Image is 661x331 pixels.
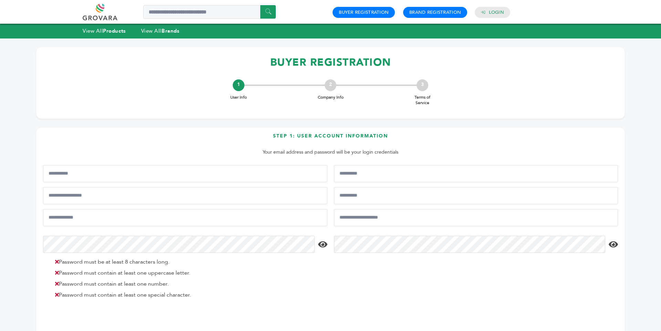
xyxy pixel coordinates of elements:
li: Password must contain at least one special character. [52,291,326,299]
li: Password must be at least 8 characters long. [52,258,326,266]
p: Your email address and password will be your login credentials [46,148,615,156]
div: 3 [417,79,428,91]
input: Mobile Phone Number [43,187,327,204]
li: Password must contain at least one number. [52,280,326,288]
span: Company Info [317,95,344,100]
input: Confirm Email Address* [334,209,618,226]
strong: Products [103,27,126,34]
input: Confirm Password* [334,236,606,253]
strong: Brands [161,27,179,34]
a: View AllProducts [83,27,126,34]
div: 1 [233,79,244,91]
a: Brand Registration [409,9,461,15]
a: View AllBrands [141,27,180,34]
span: Terms of Service [409,95,436,106]
span: User Info [225,95,252,100]
input: First Name* [43,165,327,182]
input: Job Title* [334,187,618,204]
input: Last Name* [334,165,618,182]
li: Password must contain at least one uppercase letter. [52,269,326,277]
div: 2 [325,79,336,91]
a: Buyer Registration [339,9,389,15]
input: Password* [43,236,315,253]
h1: BUYER REGISTRATION [43,52,618,73]
input: Email Address* [43,209,327,226]
a: Login [489,9,504,15]
h3: Step 1: User Account Information [43,133,618,145]
input: Search a product or brand... [143,5,276,19]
